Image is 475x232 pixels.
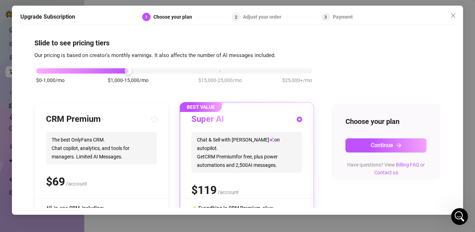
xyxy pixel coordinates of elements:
div: J [19,118,28,126]
div: N [17,112,25,120]
span: $ [191,184,217,197]
h3: CRM Premium [46,114,101,125]
a: Billing FAQ [396,162,419,168]
span: 1 [145,15,147,20]
span: BEST VALUE [180,102,222,112]
button: Messages [35,167,70,195]
img: logo [14,13,69,25]
span: $15,000-25,000/mo [198,77,242,84]
span: 3 [324,15,327,20]
button: Close [448,10,459,21]
div: Recent message [14,101,126,108]
h5: Upgrade Subscription [20,13,75,21]
span: 2 [235,15,237,20]
span: Continue [371,142,393,149]
p: How can we help? [14,74,126,86]
div: Choose your plan [153,13,196,21]
span: $25,000+/mo [282,77,312,84]
img: Ella avatar [13,118,22,126]
div: Profile image for Joe [97,11,111,25]
span: Help [82,185,93,190]
div: Adjust your order [243,13,285,21]
div: 🌟 Supercreator [29,118,69,126]
span: $0-1,000/mo [36,77,65,84]
button: News [105,167,140,195]
span: Close [448,13,459,18]
span: $1,000-15,000/mo [108,77,149,84]
span: Our pricing is based on creator's monthly earnings. It also affects the number of AI messages inc... [34,52,276,58]
span: Home [9,185,25,190]
span: Have questions? View or [347,162,425,175]
div: NElla avatarJ??🌟 Supercreator•Just now [7,105,133,131]
span: News [116,185,130,190]
button: Continuearrow-right [345,138,427,152]
span: /account [66,181,87,187]
span: arrow-right [396,143,402,148]
a: Contact us [374,170,398,175]
span: 👈 Everything in CRM Premium, plus: [191,206,273,211]
iframe: Intercom live chat [451,208,468,225]
h4: Choose your plan [345,117,427,126]
h4: Slide to see pricing tiers [34,38,441,48]
h3: Super AI [191,114,224,125]
div: • Just now [70,118,94,126]
span: Chat & Sell with [PERSON_NAME] on autopilot. Get CRM Premium for free, plus power automations and... [191,132,302,173]
span: All-in-one CRM, including: [46,206,104,211]
div: Payment [333,13,353,21]
p: Hi [PERSON_NAME] 👋 [14,50,126,74]
span: /account [218,189,239,196]
div: Profile image for Nir [110,11,124,25]
span: close [450,13,456,18]
span: $ [46,175,65,189]
button: Help [70,167,105,195]
span: Messages [41,185,65,190]
img: Super Mass, Dark Mode, Message Library & Bump Improvements [7,136,133,185]
img: Profile image for Ella [84,11,98,25]
div: Recent messageNElla avatarJ??🌟 Supercreator•Just now [7,95,133,132]
span: The best OnlyFans CRM. Chat copilot, analytics, and tools for managers. Limited AI Messages. [46,132,157,165]
span: ?? [29,112,35,117]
